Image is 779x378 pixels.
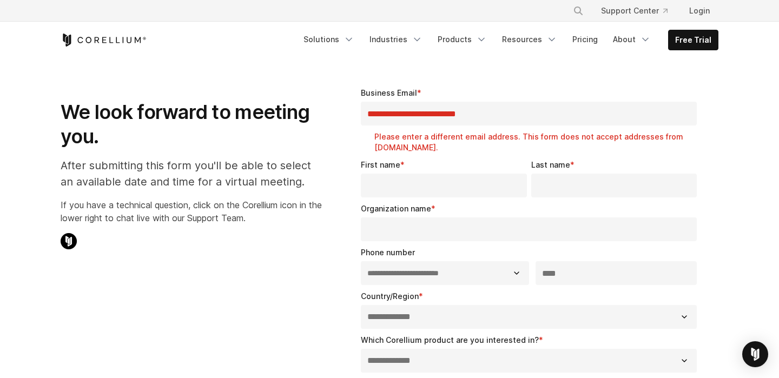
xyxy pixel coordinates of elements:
[431,30,493,49] a: Products
[61,34,147,47] a: Corellium Home
[297,30,361,49] a: Solutions
[566,30,604,49] a: Pricing
[61,100,322,149] h1: We look forward to meeting you.
[361,335,539,344] span: Which Corellium product are you interested in?
[669,30,718,50] a: Free Trial
[569,1,588,21] button: Search
[297,30,718,50] div: Navigation Menu
[61,157,322,190] p: After submitting this form you'll be able to select an available date and time for a virtual meet...
[363,30,429,49] a: Industries
[531,160,570,169] span: Last name
[742,341,768,367] div: Open Intercom Messenger
[61,233,77,249] img: Corellium Chat Icon
[606,30,657,49] a: About
[361,160,400,169] span: First name
[361,204,431,213] span: Organization name
[361,88,417,97] span: Business Email
[61,198,322,224] p: If you have a technical question, click on the Corellium icon in the lower right to chat live wit...
[592,1,676,21] a: Support Center
[374,131,701,153] label: Please enter a different email address. This form does not accept addresses from [DOMAIN_NAME].
[361,248,415,257] span: Phone number
[496,30,564,49] a: Resources
[361,291,419,301] span: Country/Region
[560,1,718,21] div: Navigation Menu
[681,1,718,21] a: Login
